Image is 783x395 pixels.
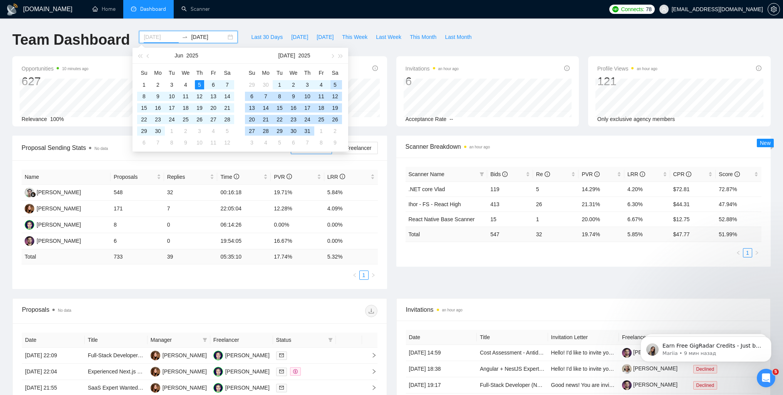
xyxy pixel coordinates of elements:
[181,126,190,136] div: 2
[151,383,160,393] img: MZ
[287,67,300,79] th: We
[273,125,287,137] td: 2025-07-29
[137,114,151,125] td: 2025-06-22
[480,172,484,176] span: filter
[287,125,300,137] td: 2025-07-30
[163,383,207,392] div: [PERSON_NAME]
[182,34,188,40] span: swap-right
[289,115,298,124] div: 23
[261,92,270,101] div: 7
[247,103,257,113] div: 13
[622,380,632,390] img: c1zVZ1sL32q5nhAt0TNAmi8b2qiCDyy87hV4DYnDfqEXV-23c8g2muiDPHGcurNiJ0
[213,368,270,374] a: VM[PERSON_NAME]
[328,79,342,91] td: 2025-07-05
[206,67,220,79] th: Fr
[597,74,657,89] div: 121
[372,31,406,43] button: Last Week
[259,137,273,148] td: 2025-08-04
[137,137,151,148] td: 2025-07-06
[151,125,165,137] td: 2025-06-30
[352,273,357,277] span: left
[220,91,234,102] td: 2025-06-14
[209,115,218,124] div: 27
[151,367,160,377] img: MZ
[328,338,333,342] span: filter
[736,250,741,255] span: left
[312,31,338,43] button: [DATE]
[195,103,204,113] div: 19
[139,80,149,89] div: 1
[622,364,632,374] img: c1QQQI9XnZ9GNKu0RjnLng-9_U_OEepHIUJqVlVBskbAymBjMHrJ957gD9oLD7jCTo
[220,137,234,148] td: 2025-07-12
[342,33,367,41] span: This Week
[62,67,88,71] time: 10 minutes ago
[206,125,220,137] td: 2025-07-04
[317,103,326,113] div: 18
[209,92,218,101] div: 13
[279,385,284,390] span: mail
[181,138,190,147] div: 9
[273,67,287,79] th: Tu
[289,92,298,101] div: 9
[209,138,218,147] div: 11
[300,79,314,91] td: 2025-07-03
[193,102,206,114] td: 2025-06-19
[247,80,257,89] div: 29
[88,385,297,391] a: SaaS Expert Wanted – Build [DOMAIN_NAME] (Next.js, Supabase, Stripe, Dashboards
[300,102,314,114] td: 2025-07-17
[245,91,259,102] td: 2025-07-06
[111,170,164,185] th: Proposals
[622,382,677,388] a: [PERSON_NAME]
[406,116,447,122] span: Acceptance Rate
[328,137,342,148] td: 2025-08-09
[37,237,81,245] div: [PERSON_NAME]
[300,67,314,79] th: Th
[165,137,179,148] td: 2025-07-08
[151,114,165,125] td: 2025-06-23
[213,352,270,358] a: VM[PERSON_NAME]
[181,103,190,113] div: 18
[247,126,257,136] div: 27
[287,31,312,43] button: [DATE]
[754,250,759,255] span: right
[328,125,342,137] td: 2025-08-02
[661,7,667,12] span: user
[37,220,81,229] div: [PERSON_NAME]
[410,33,436,41] span: This Month
[137,125,151,137] td: 2025-06-29
[317,126,326,136] div: 1
[275,92,284,101] div: 8
[167,126,176,136] div: 1
[30,192,36,197] img: gigradar-bm.png
[88,352,265,358] a: Full-Stack Developer for Internal Dashboard (React + Node.js + GraphQL)
[438,67,459,71] time: an hour ago
[225,383,270,392] div: [PERSON_NAME]
[139,126,149,136] div: 29
[6,3,18,16] img: logo
[330,80,340,89] div: 5
[303,92,312,101] div: 10
[300,91,314,102] td: 2025-07-10
[209,80,218,89] div: 6
[328,91,342,102] td: 2025-07-12
[303,80,312,89] div: 3
[195,126,204,136] div: 3
[220,67,234,79] th: Sa
[480,382,596,388] a: Full-Stack Developer (Next.js, Stripe, Contentful)
[92,6,116,12] a: homeHome
[743,249,752,257] a: 1
[273,79,287,91] td: 2025-07-01
[179,67,193,79] th: We
[209,126,218,136] div: 4
[273,137,287,148] td: 2025-08-05
[330,126,340,136] div: 2
[328,102,342,114] td: 2025-07-19
[209,103,218,113] div: 20
[165,67,179,79] th: Tu
[314,79,328,91] td: 2025-07-04
[88,368,214,375] a: Experienced Next.js and Payload Developer Needed
[768,6,780,12] a: setting
[193,67,206,79] th: Th
[37,188,81,197] div: [PERSON_NAME]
